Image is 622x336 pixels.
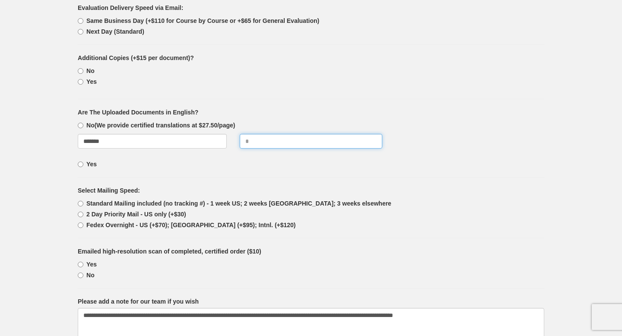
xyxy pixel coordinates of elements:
[78,18,83,24] input: Same Business Day (+$110 for Course by Course or +$65 for General Evaluation)
[78,109,198,116] b: Are The Uploaded Documents in English?
[78,201,83,206] input: Standard Mailing included (no tracking #) - 1 week US; 2 weeks [GEOGRAPHIC_DATA]; 3 weeks elsewhere
[86,28,144,35] b: Next Day (Standard)
[86,161,97,168] b: Yes
[95,122,235,129] span: (We provide certified translations at $27.50/page)
[78,262,83,267] input: Yes
[78,4,183,11] b: Evaluation Delivery Speed via Email:
[78,273,83,278] input: No
[78,212,83,217] input: 2 Day Priority Mail - US only (+$30)
[78,123,83,128] input: No(We provide certified translations at $27.50/page)
[86,17,319,24] b: Same Business Day (+$110 for Course by Course or +$65 for General Evaluation)
[86,122,235,129] b: No
[86,211,186,218] b: 2 Day Priority Mail - US only (+$30)
[86,78,97,85] b: Yes
[78,297,199,306] label: Please add a note for our team if you wish
[86,222,296,228] b: Fedex Overnight - US (+$70); [GEOGRAPHIC_DATA] (+$95); Intnl. (+$120)
[86,272,95,279] b: No
[78,222,83,228] input: Fedex Overnight - US (+$70); [GEOGRAPHIC_DATA] (+$95); Intnl. (+$120)
[86,67,95,74] b: No
[78,29,83,35] input: Next Day (Standard)
[78,68,83,74] input: No
[78,162,83,167] input: Yes
[78,54,194,61] b: Additional Copies (+$15 per document)?
[78,79,83,85] input: Yes
[78,187,140,194] b: Select Mailing Speed:
[78,248,261,255] b: Emailed high-resolution scan of completed, certified order ($10)
[453,28,622,336] iframe: LiveChat chat widget
[86,261,97,268] b: Yes
[86,200,391,207] b: Standard Mailing included (no tracking #) - 1 week US; 2 weeks [GEOGRAPHIC_DATA]; 3 weeks elsewhere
